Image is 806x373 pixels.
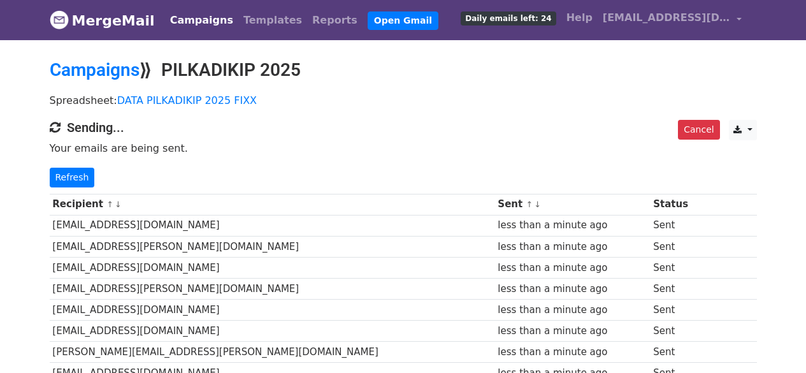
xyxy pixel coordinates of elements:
a: [EMAIL_ADDRESS][DOMAIN_NAME] [598,5,747,35]
th: Sent [495,194,651,215]
td: [EMAIL_ADDRESS][DOMAIN_NAME] [50,215,495,236]
p: Your emails are being sent. [50,142,757,155]
a: Campaigns [50,59,140,80]
a: Help [561,5,598,31]
div: less than a minute ago [498,218,647,233]
div: less than a minute ago [498,261,647,275]
a: DATA PILKADIKIP 2025 FIXX [117,94,257,106]
th: Recipient [50,194,495,215]
a: Open Gmail [368,11,438,30]
h4: Sending... [50,120,757,135]
div: less than a minute ago [498,282,647,296]
span: [EMAIL_ADDRESS][DOMAIN_NAME] [603,10,730,26]
img: MergeMail logo [50,10,69,29]
a: Daily emails left: 24 [456,5,561,31]
a: ↑ [106,200,113,209]
td: Sent [650,300,705,321]
div: less than a minute ago [498,240,647,254]
a: Cancel [678,120,719,140]
p: Spreadsheet: [50,94,757,107]
td: [EMAIL_ADDRESS][DOMAIN_NAME] [50,321,495,342]
th: Status [650,194,705,215]
span: Daily emails left: 24 [461,11,556,26]
td: [EMAIL_ADDRESS][PERSON_NAME][DOMAIN_NAME] [50,278,495,299]
td: Sent [650,236,705,257]
td: [EMAIL_ADDRESS][DOMAIN_NAME] [50,257,495,278]
td: Sent [650,321,705,342]
a: Refresh [50,168,95,187]
td: Sent [650,257,705,278]
a: Campaigns [165,8,238,33]
td: Sent [650,215,705,236]
a: MergeMail [50,7,155,34]
td: Sent [650,278,705,299]
td: [PERSON_NAME][EMAIL_ADDRESS][PERSON_NAME][DOMAIN_NAME] [50,342,495,363]
a: Reports [307,8,363,33]
td: [EMAIL_ADDRESS][DOMAIN_NAME] [50,300,495,321]
a: ↑ [526,200,533,209]
div: less than a minute ago [498,324,647,339]
a: ↓ [115,200,122,209]
a: ↓ [534,200,541,209]
td: [EMAIL_ADDRESS][PERSON_NAME][DOMAIN_NAME] [50,236,495,257]
td: Sent [650,342,705,363]
div: less than a minute ago [498,303,647,318]
div: less than a minute ago [498,345,647,360]
h2: ⟫ PILKADIKIP 2025 [50,59,757,81]
a: Templates [238,8,307,33]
